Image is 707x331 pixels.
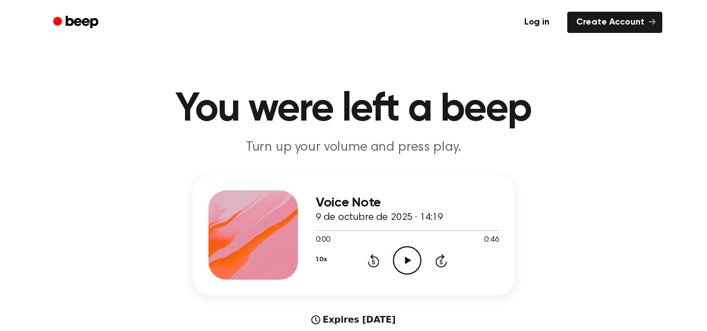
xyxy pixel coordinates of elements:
[316,250,327,269] button: 1.0x
[513,9,561,35] a: Log in
[316,213,444,223] span: 9 de octubre de 2025 · 14:19
[45,12,108,33] a: Beep
[316,195,499,210] h3: Voice Note
[139,138,568,157] p: Turn up your volume and press play.
[567,12,662,33] a: Create Account
[68,89,640,129] h1: You were left a beep
[316,234,330,246] span: 0:00
[311,313,396,327] div: Expires [DATE]
[484,234,499,246] span: 0:46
